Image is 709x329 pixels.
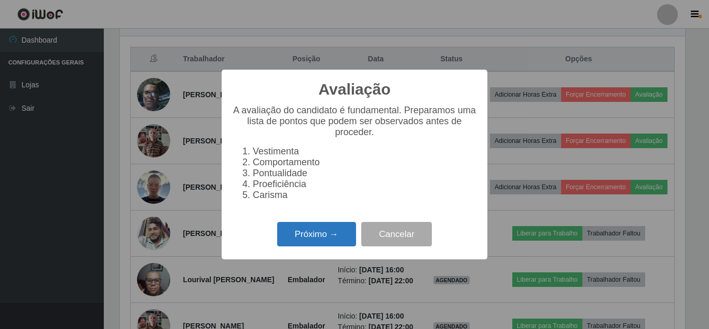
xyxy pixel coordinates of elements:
button: Cancelar [361,222,432,246]
li: Comportamento [253,157,477,168]
li: Pontualidade [253,168,477,179]
li: Vestimenta [253,146,477,157]
h2: Avaliação [319,80,391,99]
p: A avaliação do candidato é fundamental. Preparamos uma lista de pontos que podem ser observados a... [232,105,477,138]
button: Próximo → [277,222,356,246]
li: Carisma [253,190,477,201]
li: Proeficiência [253,179,477,190]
